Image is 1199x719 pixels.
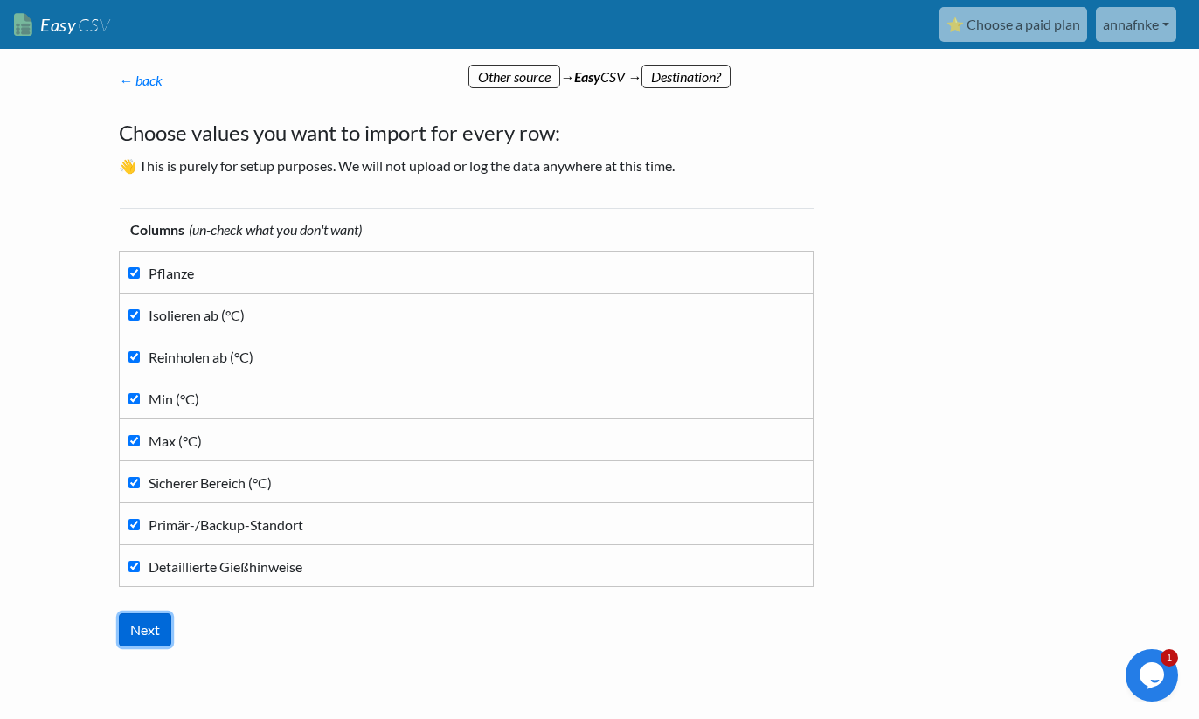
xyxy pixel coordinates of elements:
span: Sicherer Bereich (°C) [149,474,272,491]
p: 👋 This is purely for setup purposes. We will not upload or log the data anywhere at this time. [119,156,831,176]
input: Reinholen ab (°C) [128,351,140,363]
input: Max (°C) [128,435,140,446]
h4: Choose values you want to import for every row: [119,117,831,149]
iframe: chat widget [1126,649,1182,702]
th: Columns [120,209,814,252]
span: Primär-/Backup-Standort [149,516,303,533]
span: CSV [76,14,110,36]
input: Sicherer Bereich (°C) [128,477,140,488]
span: Pflanze [149,265,194,281]
input: Detaillierte Gießhinweise [128,561,140,572]
a: annafnke [1096,7,1176,42]
input: Next [119,613,171,646]
input: Isolieren ab (°C) [128,309,140,321]
span: Reinholen ab (°C) [149,349,253,365]
span: Isolieren ab (°C) [149,307,245,323]
span: Max (°C) [149,432,202,449]
i: (un-check what you don't want) [189,221,362,238]
span: Min (°C) [149,391,199,407]
input: Primär-/Backup-Standort [128,519,140,530]
input: Pflanze [128,267,140,279]
a: ← back [119,72,163,88]
a: ⭐ Choose a paid plan [939,7,1087,42]
input: Min (°C) [128,393,140,404]
a: EasyCSV [14,7,110,43]
div: → CSV → [101,49,1098,87]
span: Detaillierte Gießhinweise [149,558,302,575]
